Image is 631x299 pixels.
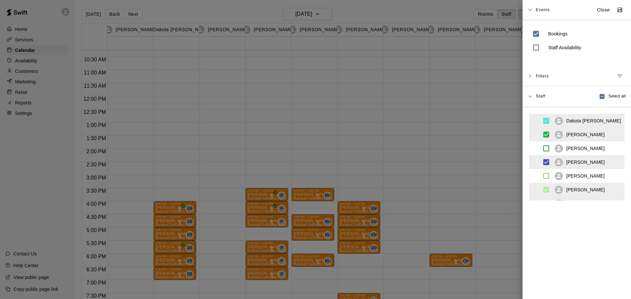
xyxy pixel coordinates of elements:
p: Close [597,7,610,13]
p: [PERSON_NAME] [566,173,605,179]
p: [PERSON_NAME] [566,145,605,152]
button: Close sidebar [593,5,614,15]
p: Dakota [PERSON_NAME] [566,117,621,124]
div: FiltersManage filters [523,66,631,86]
p: Bookings [548,31,568,37]
button: Save as default view [614,4,626,16]
span: Filters [536,70,549,82]
span: Staff [536,93,545,98]
p: [PERSON_NAME] [566,159,605,165]
div: StaffSelect all [523,86,631,107]
p: [PERSON_NAME] [566,186,605,193]
span: Events [536,4,550,16]
span: Select all [608,93,626,100]
button: Manage filters [614,70,626,82]
ul: swift facility view [529,114,624,201]
p: [PERSON_NAME] [566,200,605,207]
p: Staff Availability [548,44,581,51]
p: [PERSON_NAME] [566,131,605,138]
